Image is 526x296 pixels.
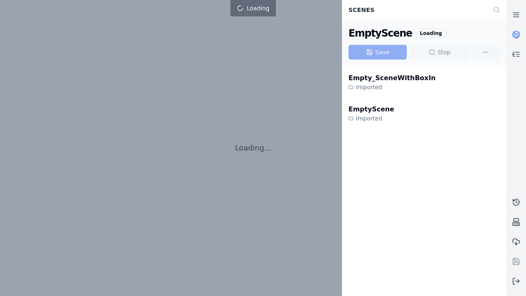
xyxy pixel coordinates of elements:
p: Loading... [235,142,271,154]
div: EmptyScene [348,27,412,40]
div: EmptyScene [348,104,394,114]
div: Imported [348,83,436,91]
span: Loading [247,4,269,12]
div: Loading [415,29,447,38]
div: Empty_SceneWithBoxIn [348,73,436,83]
div: Scenes [344,2,488,18]
div: Imported [348,114,394,123]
